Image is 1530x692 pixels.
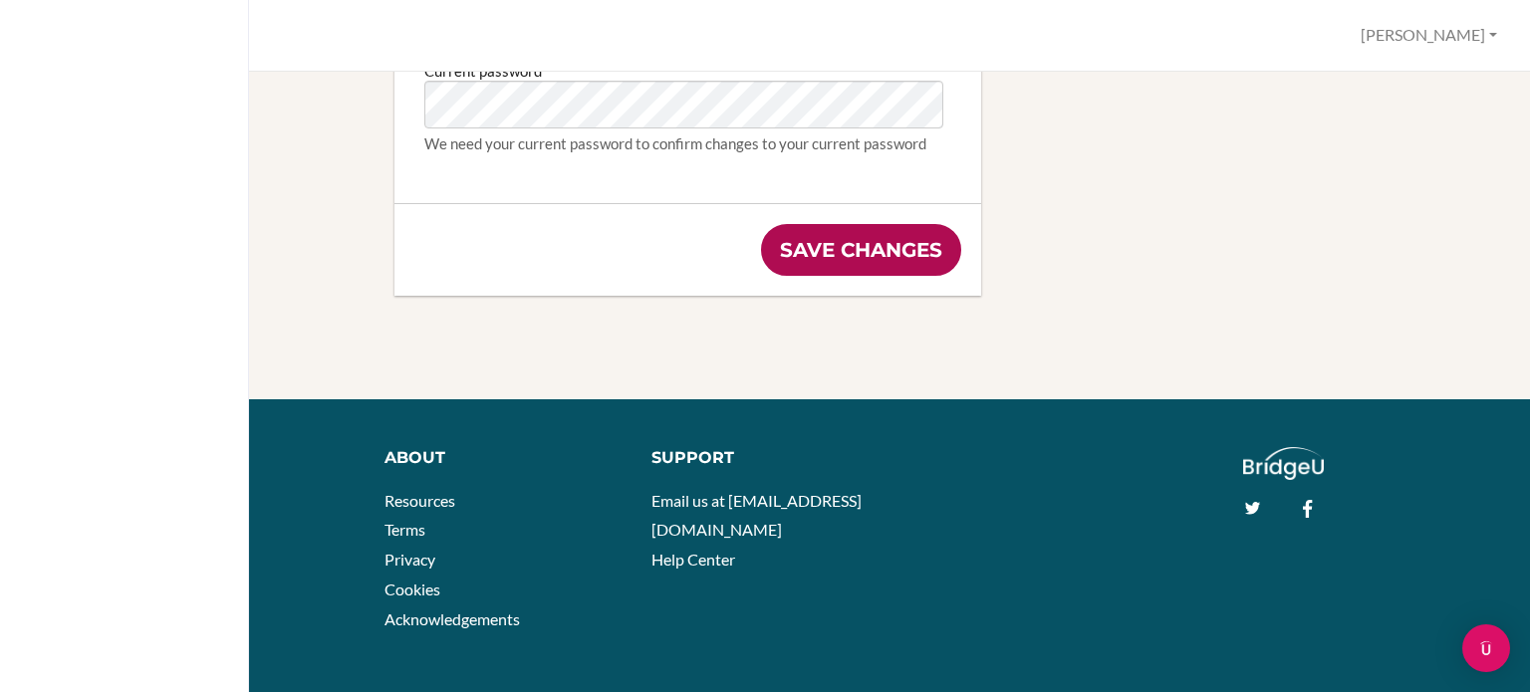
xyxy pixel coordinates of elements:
[651,491,862,540] a: Email us at [EMAIL_ADDRESS][DOMAIN_NAME]
[384,550,435,569] a: Privacy
[424,133,951,153] div: We need your current password to confirm changes to your current password
[1352,17,1506,54] button: [PERSON_NAME]
[651,447,874,470] div: Support
[384,491,455,510] a: Resources
[384,447,623,470] div: About
[1462,624,1510,672] div: Open Intercom Messenger
[384,609,520,628] a: Acknowledgements
[761,224,961,276] input: Save changes
[384,579,440,598] a: Cookies
[384,520,425,539] a: Terms
[651,550,735,569] a: Help Center
[1243,447,1324,480] img: logo_white@2x-f4f0deed5e89b7ecb1c2cc34c3e3d731f90f0f143d5ea2071677605dd97b5244.png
